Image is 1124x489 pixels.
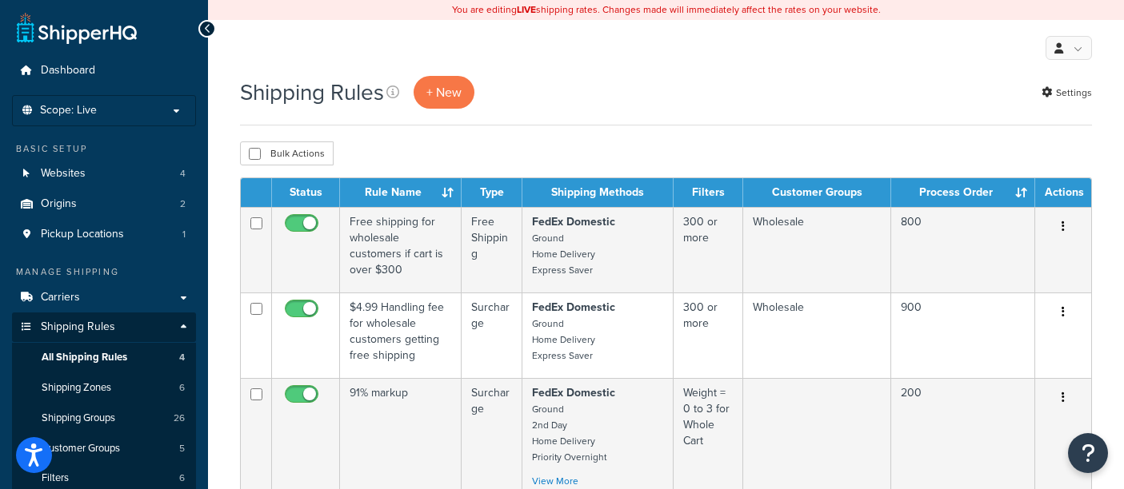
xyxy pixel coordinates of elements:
[174,411,185,425] span: 26
[42,351,127,364] span: All Shipping Rules
[12,220,196,249] li: Pickup Locations
[179,351,185,364] span: 4
[522,178,674,207] th: Shipping Methods
[41,64,95,78] span: Dashboard
[42,442,120,455] span: Customer Groups
[743,207,891,292] td: Wholesale
[1042,81,1092,104] a: Settings
[532,402,606,464] small: Ground 2nd Day Home Delivery Priority Overnight
[272,178,340,207] th: Status
[414,76,474,109] p: + New
[180,197,186,211] span: 2
[532,231,595,277] small: Ground Home Delivery Express Saver
[12,434,196,463] a: Customer Groups 5
[180,167,186,181] span: 4
[517,2,536,17] b: LIVE
[462,207,522,292] td: Free Shipping
[532,299,615,316] strong: FedEx Domestic
[12,404,196,433] a: Shipping Groups 26
[179,442,185,455] span: 5
[891,292,1035,378] td: 900
[532,213,615,230] strong: FedEx Domestic
[12,189,196,219] li: Origins
[42,471,69,485] span: Filters
[340,292,462,378] td: $4.99 Handling fee for wholesale customers getting free shipping
[743,292,891,378] td: Wholesale
[12,343,196,372] a: All Shipping Rules 4
[42,411,115,425] span: Shipping Groups
[462,178,522,207] th: Type
[12,56,196,85] a: Dashboard
[179,471,185,485] span: 6
[12,373,196,403] a: Shipping Zones 6
[40,104,97,117] span: Scope: Live
[41,197,77,211] span: Origins
[12,283,196,312] a: Carriers
[1035,178,1091,207] th: Actions
[41,228,124,241] span: Pickup Locations
[1068,433,1108,473] button: Open Resource Center
[182,228,186,241] span: 1
[891,207,1035,292] td: 800
[532,384,615,401] strong: FedEx Domestic
[532,316,595,363] small: Ground Home Delivery Express Saver
[743,178,891,207] th: Customer Groups
[41,167,86,181] span: Websites
[462,292,522,378] td: Surcharge
[891,178,1035,207] th: Process Order : activate to sort column ascending
[12,434,196,463] li: Customer Groups
[12,189,196,219] a: Origins 2
[12,404,196,433] li: Shipping Groups
[41,320,115,334] span: Shipping Rules
[179,381,185,395] span: 6
[240,141,334,165] button: Bulk Actions
[674,292,743,378] td: 300 or more
[12,159,196,189] li: Websites
[12,265,196,279] div: Manage Shipping
[12,142,196,156] div: Basic Setup
[12,159,196,189] a: Websites 4
[42,381,111,395] span: Shipping Zones
[41,291,80,304] span: Carriers
[340,207,462,292] td: Free shipping for wholesale customers if cart is over $300
[532,474,578,488] a: View More
[240,77,384,108] h1: Shipping Rules
[12,312,196,342] a: Shipping Rules
[674,178,743,207] th: Filters
[12,220,196,249] a: Pickup Locations 1
[12,373,196,403] li: Shipping Zones
[674,207,743,292] td: 300 or more
[12,343,196,372] li: All Shipping Rules
[340,178,462,207] th: Rule Name : activate to sort column ascending
[17,12,137,44] a: ShipperHQ Home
